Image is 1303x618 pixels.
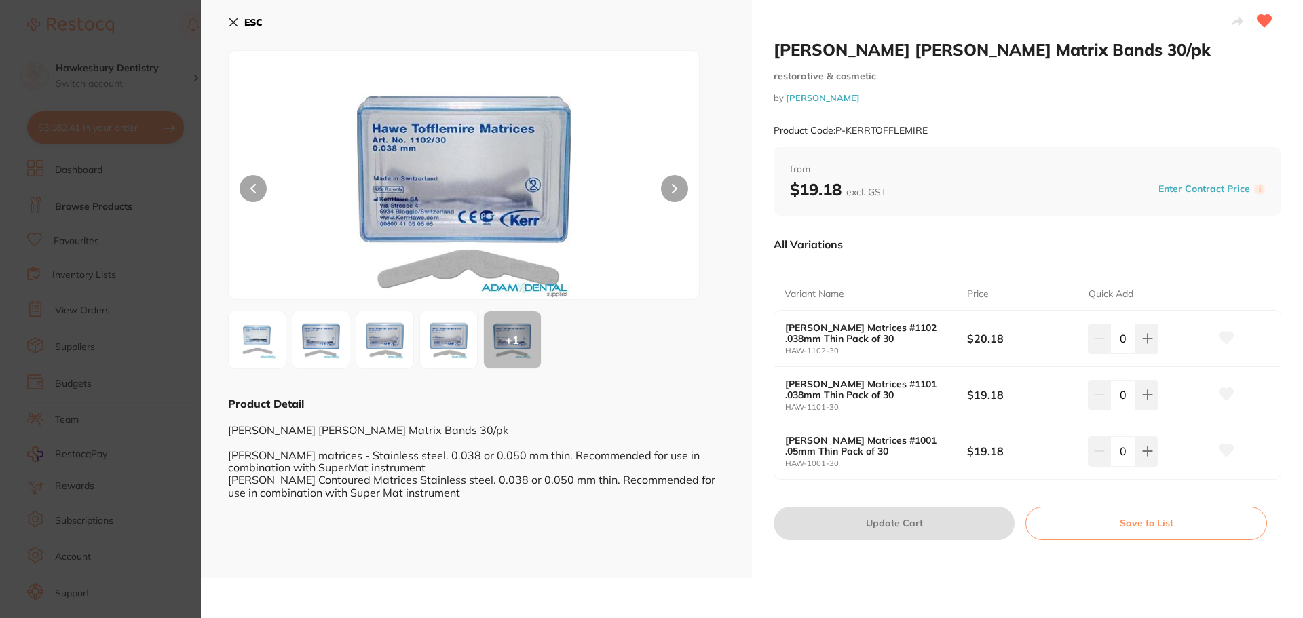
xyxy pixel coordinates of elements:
[785,459,967,468] small: HAW-1001-30
[774,39,1281,60] h2: [PERSON_NAME] [PERSON_NAME] Matrix Bands 30/pk
[424,315,473,364] img: MTAyLTMwLmpwZw
[1089,288,1133,301] p: Quick Add
[786,92,860,103] a: [PERSON_NAME]
[774,71,1281,82] small: restorative & cosmetic
[774,93,1281,103] small: by
[244,16,263,28] b: ESC
[790,179,886,199] b: $19.18
[967,444,1076,459] b: $19.18
[323,85,605,299] img: MTAyLTMwLmpwZw
[785,403,967,412] small: HAW-1101-30
[774,507,1015,539] button: Update Cart
[785,322,949,344] b: [PERSON_NAME] Matrices #1102 .038mm Thin Pack of 30
[785,435,949,457] b: [PERSON_NAME] Matrices #1001 .05mm Thin Pack of 30
[1154,182,1254,195] button: Enter Contract Price
[967,387,1076,402] b: $19.18
[228,11,263,34] button: ESC
[483,311,542,369] button: +1
[785,347,967,355] small: HAW-1102-30
[785,288,844,301] p: Variant Name
[297,315,345,364] img: MTAxLTMwLmpwZw
[846,186,886,198] span: excl. GST
[967,288,989,301] p: Price
[360,315,409,364] img: MTAyLTMwLmpwZw
[774,125,928,136] small: Product Code: P-KERRTOFFLEMIRE
[967,331,1076,346] b: $20.18
[228,411,725,499] div: [PERSON_NAME] [PERSON_NAME] Matrix Bands 30/pk [PERSON_NAME] matrices - Stainless steel. 0.038 or...
[1254,184,1265,195] label: i
[790,163,1265,176] span: from
[228,397,304,410] b: Product Detail
[1025,507,1267,539] button: Save to List
[774,237,843,251] p: All Variations
[484,311,541,368] div: + 1
[785,379,949,400] b: [PERSON_NAME] Matrices #1101 .038mm Thin Pack of 30
[233,315,282,364] img: MDAxLTMwLmpwZw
